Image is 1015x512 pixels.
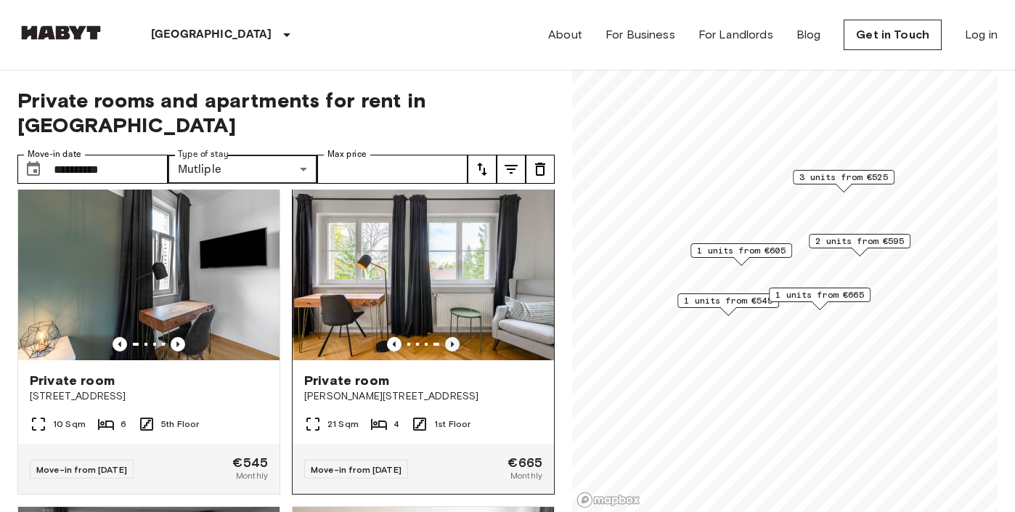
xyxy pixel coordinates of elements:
span: 3 units from €525 [799,171,888,184]
div: Mutliple [168,155,318,184]
span: Move-in from [DATE] [311,464,401,475]
button: tune [468,155,497,184]
span: 5th Floor [161,418,199,431]
span: €665 [507,456,542,469]
span: Private room [304,372,389,389]
label: Move-in date [28,148,81,160]
span: [PERSON_NAME][STREET_ADDRESS] [304,389,542,404]
div: Map marker [690,243,792,266]
span: Private room [30,372,115,389]
a: Previous imagePrevious imagePrivate room[PERSON_NAME][STREET_ADDRESS]21 Sqm41st FloorMove-in from... [292,185,555,495]
a: Get in Touch [844,20,942,50]
a: About [548,26,582,44]
button: Previous image [387,337,401,352]
span: €545 [232,456,268,469]
div: Map marker [769,288,871,310]
span: 10 Sqm [53,418,86,431]
span: [STREET_ADDRESS] [30,389,268,404]
img: Marketing picture of unit DE-09-013-001-06HF [18,186,280,360]
span: 1 units from €665 [775,288,864,301]
span: 1 units from €605 [697,244,786,257]
span: Monthly [510,469,542,482]
span: 1st Floor [434,418,470,431]
label: Type of stay [178,148,229,160]
button: Previous image [171,337,185,352]
div: Map marker [677,293,779,316]
img: Marketing picture of unit DE-09-001-001-04HF [293,186,555,360]
span: 2 units from €595 [815,235,904,248]
a: Marketing picture of unit DE-09-013-001-06HFPrevious imagePrevious imagePrivate room[STREET_ADDRE... [17,185,280,495]
a: For Landlords [698,26,773,44]
span: Private rooms and apartments for rent in [GEOGRAPHIC_DATA] [17,88,555,137]
span: 1 units from €545 [684,294,773,307]
span: 6 [121,418,126,431]
button: tune [497,155,526,184]
div: Map marker [793,170,894,192]
a: Log in [965,26,998,44]
a: Blog [796,26,821,44]
button: Previous image [445,337,460,352]
span: Move-in from [DATE] [36,464,127,475]
p: [GEOGRAPHIC_DATA] [151,26,272,44]
button: Previous image [113,337,127,352]
label: Max price [327,148,367,160]
img: Habyt [17,25,105,40]
button: tune [526,155,555,184]
span: 4 [394,418,399,431]
span: Monthly [236,469,268,482]
button: Choose date, selected date is 15 Dec 2025 [19,155,48,184]
a: For Business [606,26,675,44]
a: Mapbox logo [576,492,640,508]
div: Map marker [809,234,910,256]
span: 21 Sqm [327,418,359,431]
